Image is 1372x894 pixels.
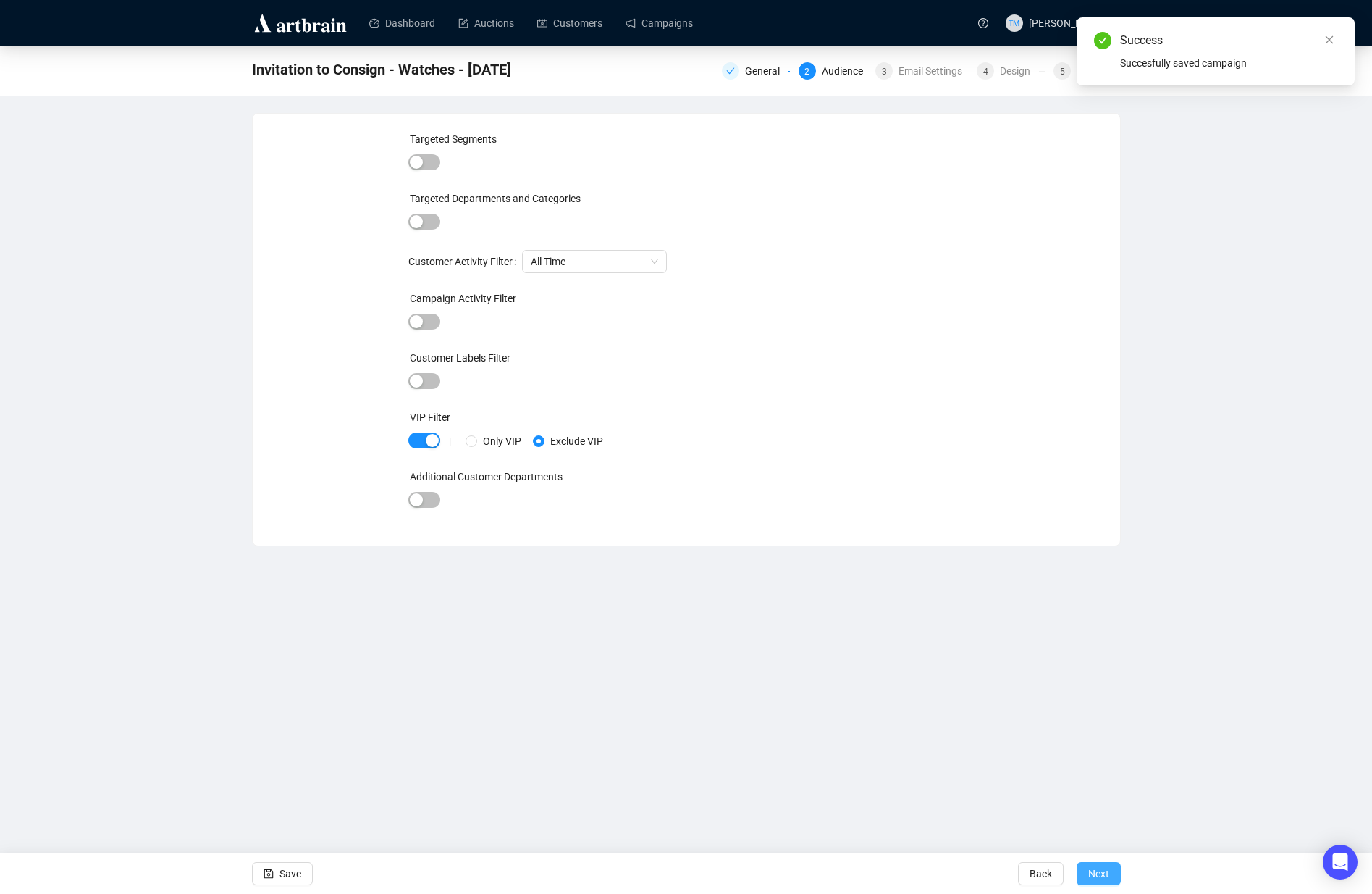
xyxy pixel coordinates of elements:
label: Campaign Activity Filter [410,293,516,304]
span: 2 [804,67,809,77]
div: 5Summary [1053,62,1120,80]
span: All Time [531,251,658,272]
span: Back [1030,853,1052,894]
span: check [726,67,735,75]
span: Save [279,853,301,894]
span: Next [1088,853,1109,894]
span: save [264,869,274,879]
label: Customer Activity Filter [408,250,522,273]
label: Targeted Segments [410,133,497,145]
span: 3 [882,67,887,77]
span: [PERSON_NAME] [1029,17,1106,29]
div: Email Settings [898,62,971,80]
label: Targeted Departments and Categories [410,193,581,204]
span: question-circle [978,18,988,28]
div: General [745,62,788,80]
span: TM [1009,17,1019,29]
button: Next [1077,862,1121,885]
div: Success [1120,32,1337,49]
span: Exclude VIP [544,433,609,449]
span: 4 [983,67,988,77]
div: Succesfully saved campaign [1120,55,1337,71]
a: Close [1321,32,1337,48]
label: Additional Customer Departments [410,471,563,482]
a: Auctions [458,4,514,42]
span: close [1324,35,1334,45]
img: logo [252,12,349,35]
label: VIP Filter [410,412,450,423]
a: Campaigns [626,4,693,42]
div: 3Email Settings [875,62,968,80]
div: Design [1000,62,1039,80]
span: Invitation to Consign - Watches - Nov 2025 [252,58,511,81]
button: Save [252,862,313,885]
div: Open Intercom Messenger [1323,845,1358,880]
div: 2Audience [799,62,867,80]
div: Audience [822,62,872,80]
button: Back [1018,862,1064,885]
div: General [722,62,790,80]
span: check-circle [1094,32,1111,49]
a: Customers [537,4,602,42]
label: Customer Labels Filter [410,352,510,364]
div: | [449,435,451,447]
a: Dashboard [369,4,435,42]
span: 5 [1060,67,1065,77]
div: 4Design [977,62,1045,80]
span: Only VIP [477,433,527,449]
